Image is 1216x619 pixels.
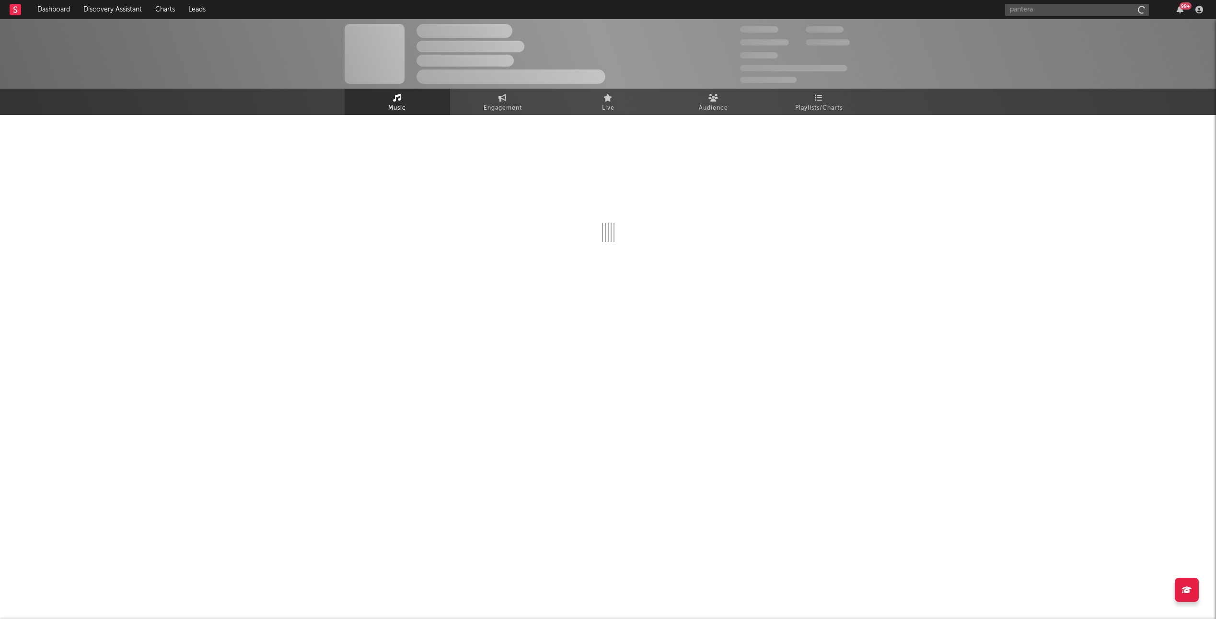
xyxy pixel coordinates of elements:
a: Audience [661,89,766,115]
span: 1,000,000 [806,39,850,46]
div: 99 + [1180,2,1192,10]
a: Engagement [450,89,556,115]
a: Music [345,89,450,115]
input: Search for artists [1005,4,1149,16]
span: Engagement [484,103,522,114]
span: 100,000 [740,52,778,58]
span: Live [602,103,614,114]
button: 99+ [1177,6,1183,13]
span: 50,000,000 [740,39,789,46]
span: 50,000,000 Monthly Listeners [740,65,847,71]
a: Playlists/Charts [766,89,872,115]
span: Jump Score: 85.0 [740,77,797,83]
span: Playlists/Charts [795,103,843,114]
span: 300,000 [740,26,778,33]
a: Live [556,89,661,115]
span: Audience [699,103,728,114]
span: 100,000 [806,26,844,33]
span: Music [388,103,406,114]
